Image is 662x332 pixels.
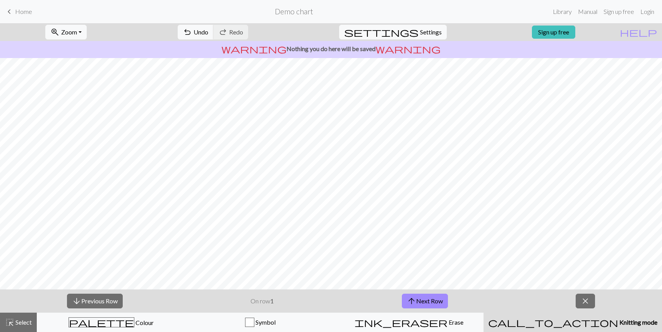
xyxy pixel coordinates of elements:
[194,28,208,36] span: Undo
[402,294,448,308] button: Next Row
[254,318,276,326] span: Symbol
[334,313,484,332] button: Erase
[575,4,600,19] a: Manual
[344,27,418,37] i: Settings
[550,4,575,19] a: Library
[37,313,186,332] button: Colour
[186,313,335,332] button: Symbol
[5,317,14,328] span: highlight_alt
[250,296,274,306] p: On row
[600,4,637,19] a: Sign up free
[270,297,274,305] strong: 1
[72,296,81,306] span: arrow_downward
[183,27,192,38] span: undo
[221,43,286,54] span: warning
[50,27,60,38] span: zoom_in
[637,4,657,19] a: Login
[14,318,32,326] span: Select
[45,25,87,39] button: Zoom
[448,318,463,326] span: Erase
[67,294,123,308] button: Previous Row
[581,296,590,306] span: close
[275,7,313,16] h2: Demo chart
[407,296,416,306] span: arrow_upward
[420,27,442,37] span: Settings
[355,317,448,328] span: ink_eraser
[5,5,32,18] a: Home
[134,319,154,326] span: Colour
[344,27,418,38] span: settings
[339,25,447,39] button: SettingsSettings
[178,25,214,39] button: Undo
[488,317,618,328] span: call_to_action
[15,8,32,15] span: Home
[620,27,657,38] span: help
[5,6,14,17] span: keyboard_arrow_left
[532,26,575,39] a: Sign up free
[376,43,441,54] span: warning
[61,28,77,36] span: Zoom
[3,44,659,53] p: Nothing you do here will be saved
[484,313,662,332] button: Knitting mode
[618,318,657,326] span: Knitting mode
[69,317,134,328] span: palette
